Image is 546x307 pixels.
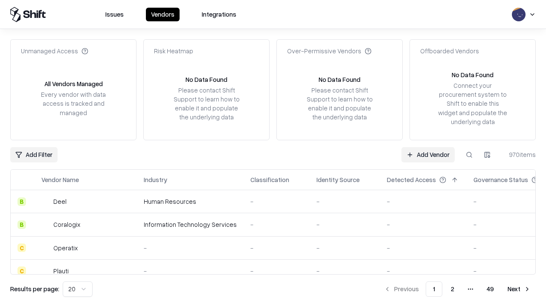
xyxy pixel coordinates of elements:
[250,266,303,275] div: -
[53,243,78,252] div: Operatix
[21,46,88,55] div: Unmanaged Access
[304,86,375,122] div: Please contact Shift Support to learn how to enable it and populate the underlying data
[41,243,50,252] img: Operatix
[387,220,460,229] div: -
[53,266,69,275] div: Plauti
[17,243,26,252] div: C
[38,90,109,117] div: Every vendor with data access is tracked and managed
[154,46,193,55] div: Risk Heatmap
[317,220,373,229] div: -
[250,220,303,229] div: -
[144,266,237,275] div: -
[250,175,289,184] div: Classification
[387,266,460,275] div: -
[480,281,501,297] button: 49
[379,281,536,297] nav: pagination
[17,197,26,206] div: B
[317,175,360,184] div: Identity Source
[319,75,360,84] div: No Data Found
[44,79,103,88] div: All Vendors Managed
[144,220,237,229] div: Information Technology Services
[473,175,528,184] div: Governance Status
[10,284,59,293] p: Results per page:
[17,266,26,275] div: C
[10,147,58,162] button: Add Filter
[41,266,50,275] img: Plauti
[452,70,494,79] div: No Data Found
[41,220,50,229] img: Coralogix
[250,197,303,206] div: -
[387,243,460,252] div: -
[144,175,167,184] div: Industry
[387,197,460,206] div: -
[53,197,67,206] div: Deel
[250,243,303,252] div: -
[426,281,442,297] button: 1
[144,243,237,252] div: -
[437,81,508,126] div: Connect your procurement system to Shift to enable this widget and populate the underlying data
[41,175,79,184] div: Vendor Name
[317,243,373,252] div: -
[100,8,129,21] button: Issues
[146,8,180,21] button: Vendors
[317,266,373,275] div: -
[317,197,373,206] div: -
[387,175,436,184] div: Detected Access
[197,8,241,21] button: Integrations
[420,46,479,55] div: Offboarded Vendors
[171,86,242,122] div: Please contact Shift Support to learn how to enable it and populate the underlying data
[186,75,227,84] div: No Data Found
[502,281,536,297] button: Next
[401,147,455,162] a: Add Vendor
[41,197,50,206] img: Deel
[444,281,461,297] button: 2
[287,46,372,55] div: Over-Permissive Vendors
[144,197,237,206] div: Human Resources
[502,150,536,159] div: 970 items
[17,220,26,229] div: B
[53,220,80,229] div: Coralogix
